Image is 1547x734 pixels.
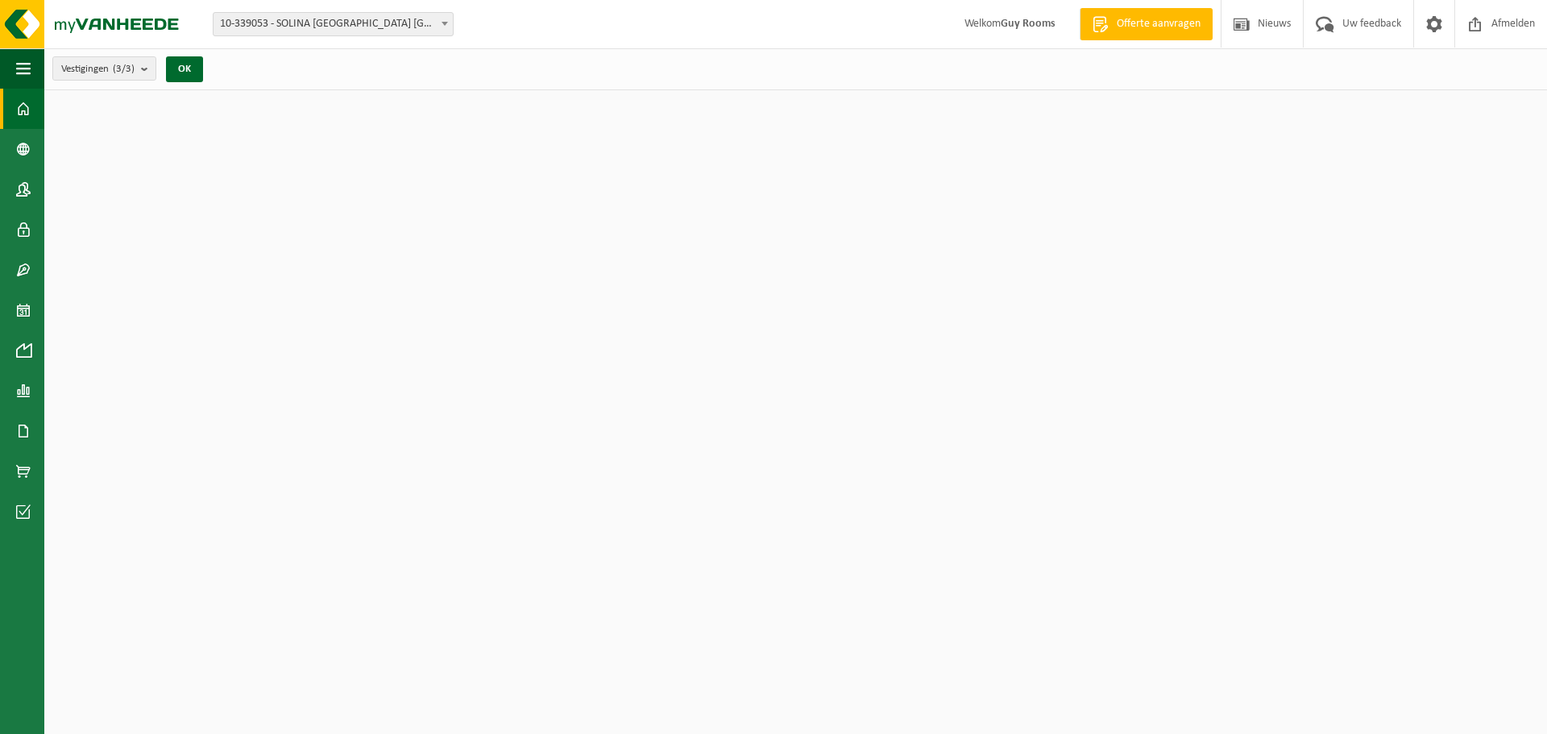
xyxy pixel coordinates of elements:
span: Offerte aanvragen [1113,16,1205,32]
span: Vestigingen [61,57,135,81]
span: 10-339053 - SOLINA BELGIUM NV/AG - EUPEN [213,12,454,36]
strong: Guy Rooms [1001,18,1056,30]
span: 10-339053 - SOLINA BELGIUM NV/AG - EUPEN [214,13,453,35]
button: OK [166,56,203,82]
button: Vestigingen(3/3) [52,56,156,81]
count: (3/3) [113,64,135,74]
a: Offerte aanvragen [1080,8,1213,40]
